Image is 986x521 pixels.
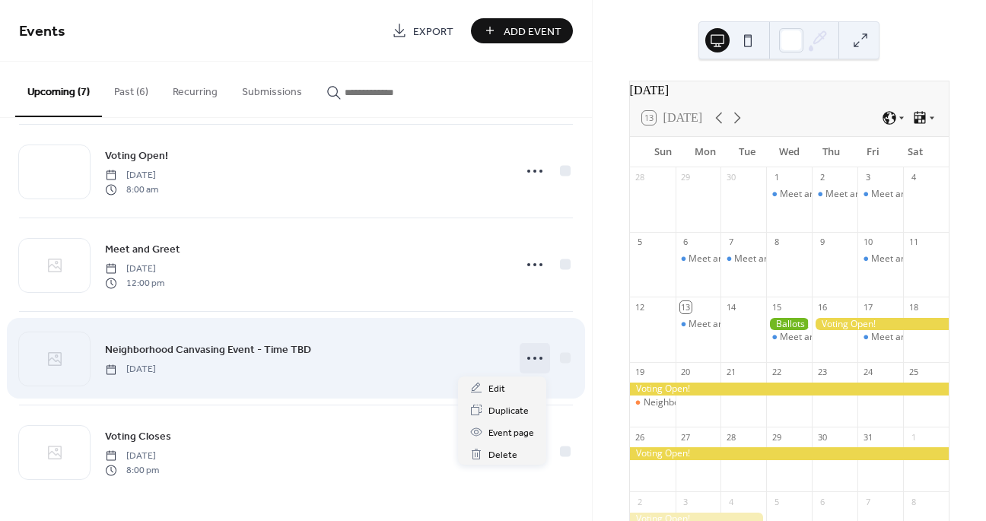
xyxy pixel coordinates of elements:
div: Meet and Greet [812,188,857,201]
div: 3 [862,172,873,183]
button: Upcoming (7) [15,62,102,117]
div: 25 [908,367,919,378]
div: 8 [771,237,782,248]
div: Thu [810,137,852,167]
span: Neighborhood Canvasing Event - Time TBD [105,342,311,358]
button: Submissions [230,62,314,116]
span: 12:00 pm [105,276,164,290]
span: [DATE] [105,363,156,376]
div: Meet and Greet [780,331,847,344]
div: Meet and Greet [689,318,755,331]
div: 16 [816,301,828,313]
div: Meet and Greet [734,253,801,265]
div: Meet and Greet [766,188,812,201]
div: 2 [816,172,828,183]
span: [DATE] [105,262,164,276]
span: Meet and Greet [105,242,180,258]
div: Meet and Greet [720,253,766,265]
div: Meet and Greet [825,188,892,201]
span: Event page [488,425,534,441]
button: Add Event [471,18,573,43]
div: 31 [862,431,873,443]
div: Mon [684,137,726,167]
span: Duplicate [488,403,529,419]
div: Fri [852,137,894,167]
div: 23 [816,367,828,378]
span: Voting Closes [105,429,171,445]
div: 30 [725,172,736,183]
button: Past (6) [102,62,161,116]
button: Recurring [161,62,230,116]
div: Meet and Greet [857,188,903,201]
div: 18 [908,301,919,313]
div: 4 [725,496,736,507]
div: 3 [680,496,692,507]
div: 22 [771,367,782,378]
div: 14 [725,301,736,313]
div: Meet and Greet [871,253,938,265]
div: 10 [862,237,873,248]
span: Voting Open! [105,148,168,164]
div: 4 [908,172,919,183]
div: 5 [635,237,646,248]
span: 8:00 am [105,183,158,196]
div: 28 [725,431,736,443]
div: Meet and Greet [857,253,903,265]
div: Sat [895,137,937,167]
div: 2 [635,496,646,507]
div: Meet and Greet [676,318,721,331]
div: Ballots Mailed [766,318,812,331]
a: Export [380,18,465,43]
div: 8 [908,496,919,507]
div: 11 [908,237,919,248]
div: Meet and Greet [857,331,903,344]
div: 13 [680,301,692,313]
div: 9 [816,237,828,248]
a: Meet and Greet [105,240,180,258]
div: 7 [725,237,736,248]
a: Neighborhood Canvasing Event - Time TBD [105,341,311,358]
div: 29 [680,172,692,183]
div: 6 [680,237,692,248]
div: 12 [635,301,646,313]
div: 24 [862,367,873,378]
span: 8:00 pm [105,463,159,477]
div: Voting Open! [630,447,949,460]
div: Neighborhood Canvasing Event - Time TBD [644,396,826,409]
div: [DATE] [630,81,949,100]
div: Meet and Greet [676,253,721,265]
span: Events [19,17,65,46]
div: 21 [725,367,736,378]
div: 20 [680,367,692,378]
span: Export [413,24,453,40]
div: Meet and Greet [689,253,755,265]
span: Edit [488,381,505,397]
div: 29 [771,431,782,443]
span: [DATE] [105,169,158,183]
div: Meet and Greet [780,188,847,201]
div: 19 [635,367,646,378]
div: Voting Open! [812,318,949,331]
div: 26 [635,431,646,443]
span: Delete [488,447,517,463]
div: Meet and Greet [871,188,938,201]
a: Voting Open! [105,147,168,164]
div: 30 [816,431,828,443]
div: Sun [642,137,684,167]
div: 15 [771,301,782,313]
div: Tue [726,137,768,167]
div: 7 [862,496,873,507]
div: 5 [771,496,782,507]
div: Neighborhood Canvasing Event - Time TBD [630,396,676,409]
div: 1 [771,172,782,183]
div: 6 [816,496,828,507]
div: Meet and Greet [871,331,938,344]
a: Voting Closes [105,427,171,445]
div: 1 [908,431,919,443]
div: 17 [862,301,873,313]
div: Meet and Greet [766,331,812,344]
div: 27 [680,431,692,443]
span: [DATE] [105,450,159,463]
div: Voting Open! [630,383,949,396]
